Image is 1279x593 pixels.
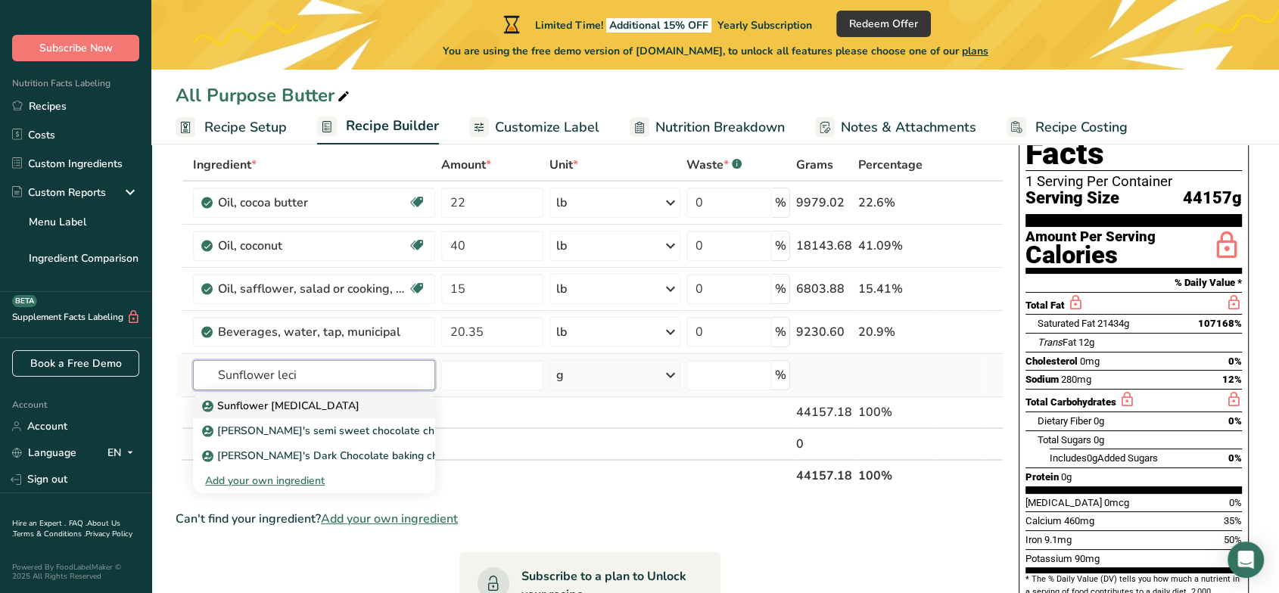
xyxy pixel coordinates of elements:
[176,510,1004,528] div: Can't find your ingredient?
[218,323,407,341] div: Beverages, water, tap, municipal
[469,110,599,144] a: Customize Label
[205,398,359,414] p: Sunflower [MEDICAL_DATA]
[836,11,931,37] button: Redeem Offer
[193,360,434,390] input: Add Ingredient
[13,529,86,539] a: Terms & Conditions .
[1025,230,1156,244] div: Amount Per Serving
[796,403,852,421] div: 44157.18
[858,237,932,255] div: 41.09%
[796,194,852,212] div: 9979.02
[346,116,439,136] span: Recipe Builder
[1080,355,1100,367] span: 0mg
[193,418,434,443] a: [PERSON_NAME]'s semi sweet chocolate chips
[556,280,567,298] div: lb
[176,110,287,144] a: Recipe Setup
[204,117,287,138] span: Recipe Setup
[1038,415,1091,427] span: Dietary Fiber
[858,194,932,212] div: 22.6%
[205,423,448,439] p: [PERSON_NAME]'s semi sweet chocolate chips
[841,117,976,138] span: Notes & Attachments
[1025,274,1242,292] section: % Daily Value *
[441,156,491,174] span: Amount
[1061,471,1072,483] span: 0g
[12,185,106,200] div: Custom Reports
[321,510,458,528] span: Add your own ingredient
[1183,189,1242,208] span: 44157g
[12,295,37,307] div: BETA
[1075,553,1100,564] span: 90mg
[1094,415,1104,427] span: 0g
[69,518,87,529] a: FAQ .
[12,518,66,529] a: Hire an Expert .
[1025,396,1116,408] span: Total Carbohydrates
[717,18,812,33] span: Yearly Subscription
[1025,189,1119,208] span: Serving Size
[1228,542,1264,578] div: Open Intercom Messenger
[1038,434,1091,446] span: Total Sugars
[1025,244,1156,266] div: Calories
[796,156,833,174] span: Grams
[1038,337,1076,348] span: Fat
[796,280,852,298] div: 6803.88
[12,439,76,466] a: Language
[1097,318,1129,329] span: 21434g
[1007,110,1128,144] a: Recipe Costing
[849,16,918,32] span: Redeem Offer
[556,194,567,212] div: lb
[1025,534,1042,545] span: Iron
[190,459,792,491] th: Net Totals
[176,82,353,109] div: All Purpose Butter
[1061,374,1091,385] span: 280mg
[1025,374,1059,385] span: Sodium
[218,194,407,212] div: Oil, cocoa butter
[630,110,785,144] a: Nutrition Breakdown
[1025,515,1062,526] span: Calcium
[317,109,439,145] a: Recipe Builder
[796,237,852,255] div: 18143.68
[12,350,139,377] a: Book a Free Demo
[1224,534,1242,545] span: 50%
[1229,497,1242,508] span: 0%
[962,44,988,58] span: plans
[1025,355,1078,367] span: Cholesterol
[606,18,711,33] span: Additional 15% OFF
[12,518,120,539] a: About Us .
[1035,117,1128,138] span: Recipe Costing
[815,110,976,144] a: Notes & Attachments
[1025,497,1102,508] span: [MEDICAL_DATA]
[1222,374,1242,385] span: 12%
[218,237,407,255] div: Oil, coconut
[1104,497,1129,508] span: 0mcg
[556,237,567,255] div: lb
[858,403,932,421] div: 100%
[1078,337,1094,348] span: 12g
[1094,434,1104,446] span: 0g
[858,156,923,174] span: Percentage
[1025,471,1059,483] span: Protein
[12,35,139,61] button: Subscribe Now
[193,468,434,493] div: Add your own ingredient
[1087,452,1097,464] span: 0g
[107,444,139,462] div: EN
[1025,553,1072,564] span: Potassium
[205,448,452,464] p: [PERSON_NAME]'s Dark Chocolate baking chips
[858,280,932,298] div: 15.41%
[443,43,988,59] span: You are using the free demo version of [DOMAIN_NAME], to unlock all features please choose one of...
[500,15,812,33] div: Limited Time!
[1038,337,1063,348] i: Trans
[39,40,113,56] span: Subscribe Now
[1025,101,1242,171] h1: Nutrition Facts
[205,473,422,489] div: Add your own ingredient
[193,393,434,418] a: Sunflower [MEDICAL_DATA]
[858,323,932,341] div: 20.9%
[549,156,578,174] span: Unit
[218,280,407,298] div: Oil, safflower, salad or cooking, high oleic (primary [MEDICAL_DATA] of commerce)
[1198,318,1242,329] span: 107168%
[855,459,935,491] th: 100%
[1025,300,1065,311] span: Total Fat
[495,117,599,138] span: Customize Label
[1038,318,1095,329] span: Saturated Fat
[86,529,132,539] a: Privacy Policy
[193,156,257,174] span: Ingredient
[1228,415,1242,427] span: 0%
